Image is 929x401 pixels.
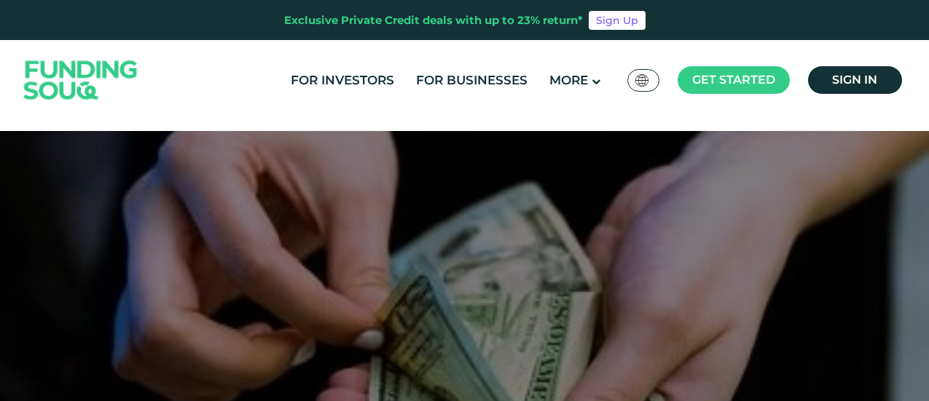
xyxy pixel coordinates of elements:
[549,73,588,87] span: More
[635,74,648,87] img: SA Flag
[412,68,531,92] a: For Businesses
[832,73,877,87] span: Sign in
[692,73,775,87] span: Get started
[284,13,583,27] div: Exclusive Private Credit deals with up to 23% return*
[589,11,646,30] a: Sign Up
[808,66,902,94] a: Sign in
[9,44,152,117] img: Logo
[287,68,398,92] a: For Investors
